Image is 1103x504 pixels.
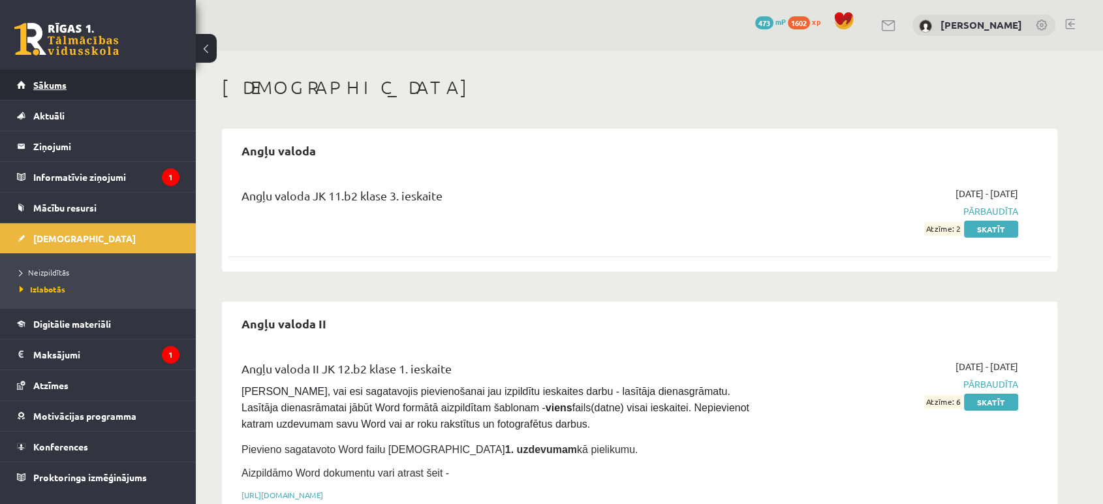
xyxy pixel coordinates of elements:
a: [PERSON_NAME] [940,18,1022,31]
a: Informatīvie ziņojumi1 [17,162,179,192]
span: Mācību resursi [33,202,97,213]
legend: Informatīvie ziņojumi [33,162,179,192]
a: Sākums [17,70,179,100]
a: [DEMOGRAPHIC_DATA] [17,223,179,253]
span: [DEMOGRAPHIC_DATA] [33,232,136,244]
a: [URL][DOMAIN_NAME] [241,490,323,500]
a: Atzīmes [17,370,179,400]
a: Aktuāli [17,101,179,131]
span: Digitālie materiāli [33,318,111,330]
span: Neizpildītās [20,267,69,277]
span: [PERSON_NAME], vai esi sagatavojis pievienošanai jau izpildītu ieskaites darbu - lasītāja dienasg... [241,386,752,430]
span: 1602 [788,16,810,29]
span: xp [812,16,820,27]
strong: viens [546,402,572,413]
span: Proktoringa izmēģinājums [33,471,147,483]
span: [DATE] - [DATE] [955,360,1018,373]
span: Pārbaudīta [772,204,1018,218]
a: 473 mP [755,16,786,27]
img: Olivers Mortukāns [919,20,932,33]
span: [DATE] - [DATE] [955,187,1018,200]
span: Motivācijas programma [33,410,136,422]
a: Neizpildītās [20,266,183,278]
a: Digitālie materiāli [17,309,179,339]
h2: Angļu valoda II [228,308,339,339]
i: 1 [162,168,179,186]
span: Atzīme: 6 [924,395,962,409]
a: Konferences [17,432,179,462]
span: Aktuāli [33,110,65,121]
a: Mācību resursi [17,193,179,223]
span: mP [775,16,786,27]
span: Pārbaudīta [772,377,1018,391]
legend: Ziņojumi [33,131,179,161]
a: Maksājumi1 [17,339,179,370]
a: Motivācijas programma [17,401,179,431]
a: Izlabotās [20,283,183,295]
span: Atzīme: 2 [924,222,962,236]
span: Aizpildāmo Word dokumentu vari atrast šeit - [241,467,449,479]
span: Izlabotās [20,284,65,294]
a: Proktoringa izmēģinājums [17,462,179,492]
span: Pievieno sagatavoto Word failu [DEMOGRAPHIC_DATA] kā pielikumu. [241,444,638,455]
span: 473 [755,16,773,29]
a: Skatīt [964,221,1018,238]
span: Sākums [33,79,67,91]
i: 1 [162,346,179,364]
strong: 1. uzdevumam [505,444,577,455]
span: Atzīmes [33,379,69,391]
a: Ziņojumi [17,131,179,161]
div: Angļu valoda II JK 12.b2 klase 1. ieskaite [241,360,753,384]
span: Konferences [33,441,88,452]
a: Rīgas 1. Tālmācības vidusskola [14,23,119,55]
h1: [DEMOGRAPHIC_DATA] [222,76,1057,99]
h2: Angļu valoda [228,135,329,166]
a: 1602 xp [788,16,827,27]
a: Skatīt [964,394,1018,411]
legend: Maksājumi [33,339,179,370]
div: Angļu valoda JK 11.b2 klase 3. ieskaite [241,187,753,211]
